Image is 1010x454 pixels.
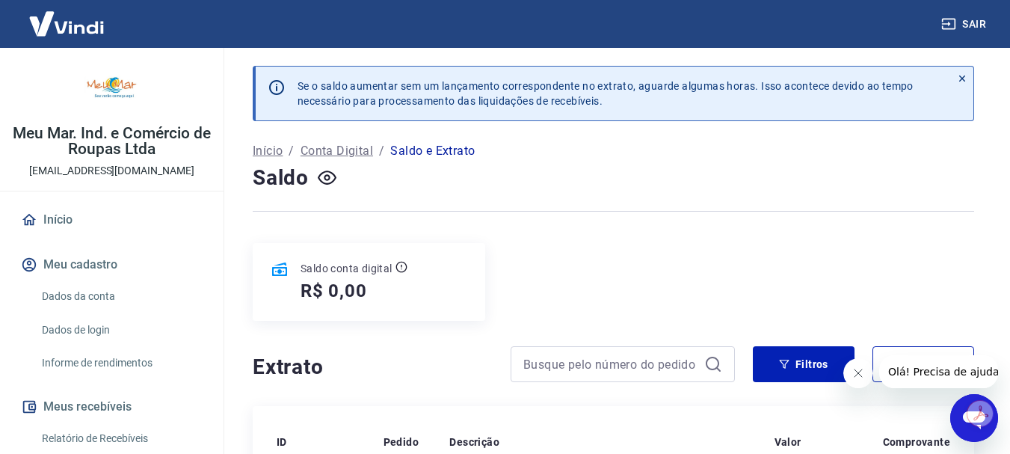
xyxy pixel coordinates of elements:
[82,60,142,120] img: bc374953-4435-4b9b-8c07-41c5775ea23a.jpeg
[449,435,499,450] p: Descrição
[36,281,206,312] a: Dados da conta
[301,142,373,160] a: Conta Digital
[277,435,287,450] p: ID
[379,142,384,160] p: /
[36,315,206,346] a: Dados de login
[9,10,126,22] span: Olá! Precisa de ajuda?
[523,353,698,375] input: Busque pelo número do pedido
[12,126,212,157] p: Meu Mar. Ind. e Comércio de Roupas Ltda
[883,435,950,450] p: Comprovante
[879,355,998,388] iframe: Mensagem da empresa
[253,163,309,193] h4: Saldo
[753,346,855,382] button: Filtros
[775,435,801,450] p: Valor
[36,348,206,378] a: Informe de rendimentos
[253,352,493,382] h4: Extrato
[301,261,392,276] p: Saldo conta digital
[29,163,194,179] p: [EMAIL_ADDRESS][DOMAIN_NAME]
[384,435,419,450] p: Pedido
[301,279,367,303] h5: R$ 0,00
[950,394,998,442] iframe: Botão para abrir a janela de mensagens
[18,203,206,236] a: Início
[18,390,206,423] button: Meus recebíveis
[298,79,914,108] p: Se o saldo aumentar sem um lançamento correspondente no extrato, aguarde algumas horas. Isso acon...
[938,10,992,38] button: Sair
[843,358,873,388] iframe: Fechar mensagem
[390,142,475,160] p: Saldo e Extrato
[253,142,283,160] a: Início
[18,1,115,46] img: Vindi
[36,423,206,454] a: Relatório de Recebíveis
[18,248,206,281] button: Meu cadastro
[289,142,294,160] p: /
[872,346,974,382] button: Exportar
